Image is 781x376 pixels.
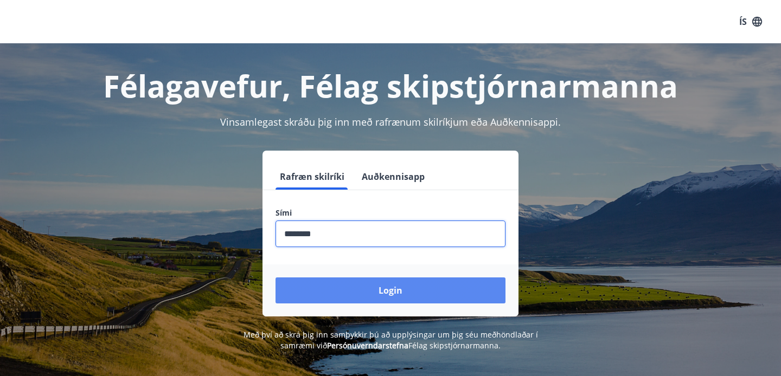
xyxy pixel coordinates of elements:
[357,164,429,190] button: Auðkennisapp
[244,329,538,351] span: Með því að skrá þig inn samþykkir þú að upplýsingar um þig séu meðhöndlaðar í samræmi við Félag s...
[13,65,768,106] h1: Félagavefur, Félag skipstjórnarmanna
[327,340,408,351] a: Persónuverndarstefna
[733,12,768,31] button: ÍS
[220,115,561,128] span: Vinsamlegast skráðu þig inn með rafrænum skilríkjum eða Auðkennisappi.
[276,208,505,218] label: Sími
[276,277,505,303] button: Login
[276,164,349,190] button: Rafræn skilríki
